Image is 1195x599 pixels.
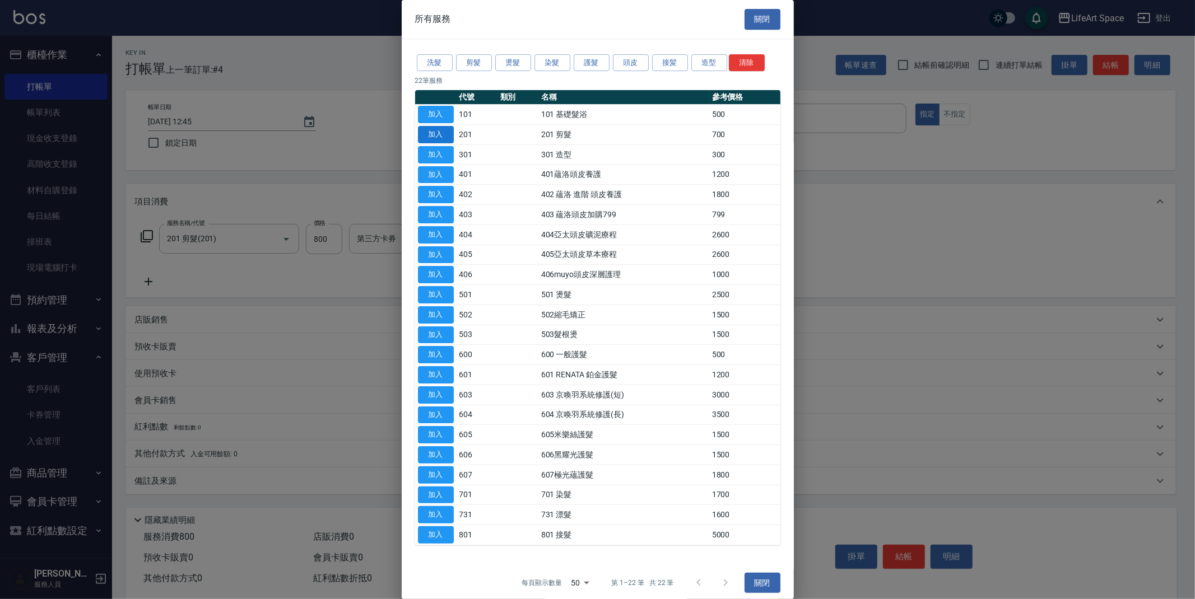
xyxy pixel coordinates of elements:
td: 500 [709,345,780,365]
button: 加入 [418,206,454,223]
td: 731 [457,505,497,525]
td: 402 蘊洛 進階 頭皮養護 [538,185,709,205]
td: 201 剪髮 [538,125,709,145]
td: 503 [457,325,497,345]
td: 1500 [709,445,780,465]
td: 1200 [709,365,780,385]
td: 301 [457,144,497,165]
button: 染髮 [534,54,570,72]
td: 501 燙髮 [538,285,709,305]
td: 604 [457,405,497,425]
button: 加入 [418,166,454,184]
td: 607 [457,465,497,485]
td: 1000 [709,265,780,285]
td: 606 [457,445,497,465]
button: 加入 [418,186,454,203]
td: 601 [457,365,497,385]
td: 301 造型 [538,144,709,165]
p: 22 筆服務 [415,76,780,86]
td: 2600 [709,224,780,245]
td: 606黑耀光護髮 [538,445,709,465]
td: 600 [457,345,497,365]
button: 加入 [418,146,454,163]
td: 501 [457,285,497,305]
td: 1600 [709,505,780,525]
td: 401蘊洛頭皮養護 [538,165,709,185]
td: 403 [457,205,497,225]
button: 加入 [418,346,454,363]
button: 加入 [418,426,454,443]
td: 603 京喚羽系統修護(短) [538,385,709,405]
button: 加入 [418,106,454,123]
button: 護髮 [574,54,610,72]
button: 加入 [418,226,454,244]
td: 405 [457,245,497,265]
button: 加入 [418,266,454,283]
td: 1500 [709,425,780,445]
td: 801 接髮 [538,525,709,545]
th: 類別 [497,90,538,105]
td: 300 [709,144,780,165]
td: 601 RENATA 鉑金護髮 [538,365,709,385]
button: 加入 [418,386,454,404]
td: 600 一般護髮 [538,345,709,365]
th: 代號 [457,90,497,105]
button: 關閉 [745,573,780,593]
button: 燙髮 [495,54,531,72]
td: 1700 [709,485,780,505]
th: 參考價格 [709,90,780,105]
td: 700 [709,125,780,145]
button: 加入 [418,286,454,303]
td: 1500 [709,325,780,345]
button: 加入 [418,406,454,424]
td: 701 染髮 [538,485,709,505]
div: 50 [566,568,593,598]
td: 2500 [709,285,780,305]
button: 加入 [418,486,454,504]
td: 101 [457,105,497,125]
p: 每頁顯示數量 [522,578,562,588]
td: 2600 [709,245,780,265]
td: 607極光蘊護髮 [538,465,709,485]
button: 清除 [729,54,765,72]
button: 關閉 [745,9,780,30]
td: 801 [457,525,497,545]
button: 加入 [418,446,454,464]
td: 502縮毛矯正 [538,305,709,325]
td: 401 [457,165,497,185]
td: 701 [457,485,497,505]
button: 加入 [418,526,454,544]
td: 605米樂絲護髮 [538,425,709,445]
button: 加入 [418,306,454,324]
td: 799 [709,205,780,225]
button: 接髪 [652,54,688,72]
td: 3000 [709,385,780,405]
button: 加入 [418,326,454,344]
button: 加入 [418,506,454,523]
td: 201 [457,125,497,145]
button: 剪髮 [456,54,492,72]
td: 5000 [709,525,780,545]
td: 605 [457,425,497,445]
button: 洗髮 [417,54,453,72]
th: 名稱 [538,90,709,105]
td: 404 [457,224,497,245]
td: 406muyo頭皮深層護理 [538,265,709,285]
td: 402 [457,185,497,205]
td: 404亞太頭皮礦泥療程 [538,224,709,245]
button: 加入 [418,366,454,383]
td: 403 蘊洛頭皮加購799 [538,205,709,225]
td: 406 [457,265,497,285]
td: 405亞太頭皮草本療程 [538,245,709,265]
td: 101 基礎髮浴 [538,105,709,125]
td: 503髮根燙 [538,325,709,345]
td: 3500 [709,405,780,425]
button: 加入 [418,126,454,143]
td: 1200 [709,165,780,185]
td: 502 [457,305,497,325]
button: 加入 [418,246,454,264]
td: 1800 [709,185,780,205]
td: 500 [709,105,780,125]
td: 1500 [709,305,780,325]
button: 加入 [418,466,454,484]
